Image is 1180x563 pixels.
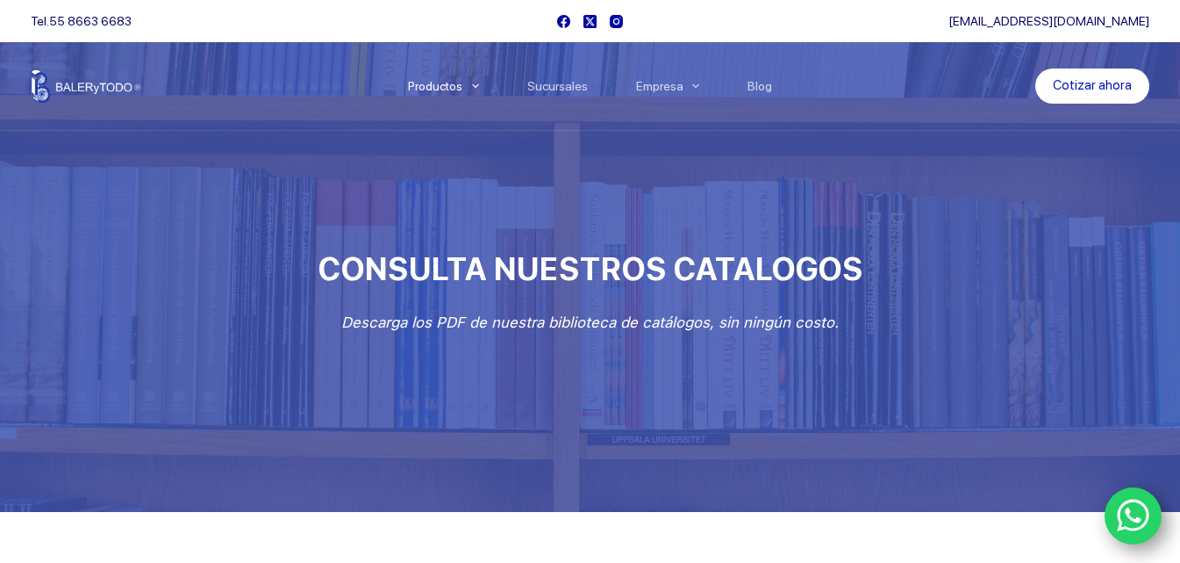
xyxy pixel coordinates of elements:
img: Balerytodo [31,69,140,103]
a: X (Twitter) [583,15,597,28]
span: Tel. [31,14,132,28]
a: Cotizar ahora [1035,69,1149,104]
span: CONSULTA NUESTROS CATALOGOS [318,250,862,288]
a: Facebook [557,15,570,28]
nav: Menu Principal [383,42,797,130]
a: 55 8663 6683 [49,14,132,28]
a: Instagram [610,15,623,28]
a: [EMAIL_ADDRESS][DOMAIN_NAME] [948,14,1149,28]
a: WhatsApp [1105,487,1162,545]
em: Descarga los PDF de nuestra biblioteca de catálogos, sin ningún costo. [341,314,839,331]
